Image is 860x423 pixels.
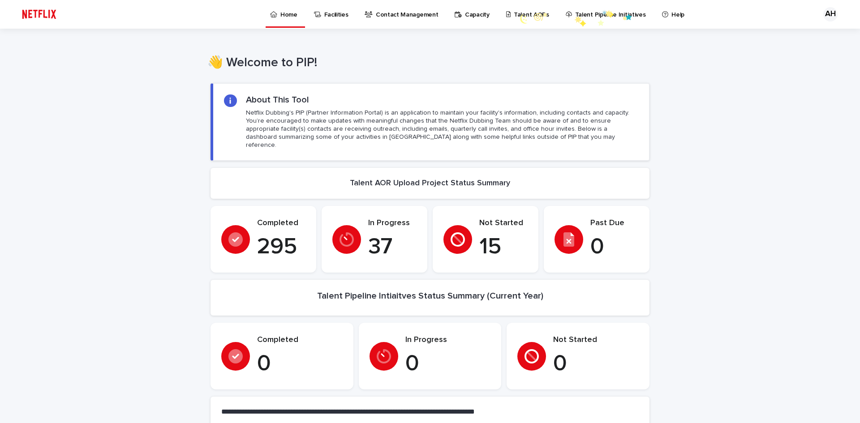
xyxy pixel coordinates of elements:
[553,350,639,377] p: 0
[257,335,343,345] p: Completed
[18,5,60,23] img: ifQbXi3ZQGMSEF7WDB7W
[368,234,417,261] p: 37
[405,350,491,377] p: 0
[590,218,639,228] p: Past Due
[246,109,638,150] p: Netflix Dubbing's PIP (Partner Information Portal) is an application to maintain your facility's ...
[257,350,343,377] p: 0
[479,234,528,261] p: 15
[317,291,543,301] h2: Talent Pipeline Intiaitves Status Summary (Current Year)
[350,179,510,188] h2: Talent AOR Upload Project Status Summary
[479,218,528,228] p: Not Started
[246,94,309,105] h2: About This Tool
[257,234,305,261] p: 295
[257,218,305,228] p: Completed
[405,335,491,345] p: In Progress
[590,234,639,261] p: 0
[823,7,838,21] div: AH
[368,218,417,228] p: In Progress
[207,56,646,71] h1: 👋 Welcome to PIP!
[553,335,639,345] p: Not Started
